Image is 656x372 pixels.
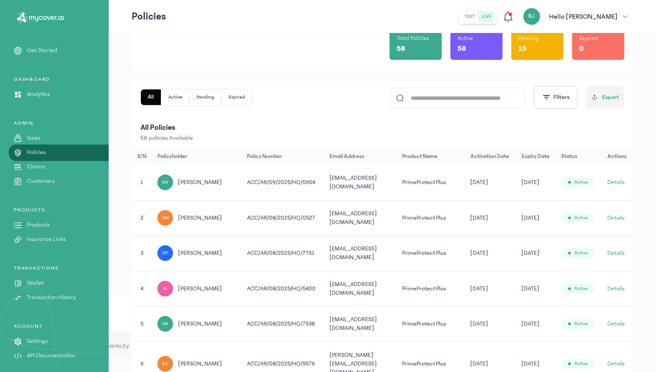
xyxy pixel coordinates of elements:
button: All [141,89,161,105]
button: Pending [190,89,222,105]
span: [DATE] [522,284,539,293]
div: Keywords by Traffic [96,51,147,57]
div: OM [157,210,173,226]
span: 4 [140,286,143,292]
p: Claims [27,162,45,171]
img: tab_keywords_by_traffic_grey.svg [87,50,93,57]
button: Details [607,359,625,368]
span: [PERSON_NAME] [178,178,222,187]
button: BJHello [PERSON_NAME] [523,8,633,25]
div: GA [157,174,173,190]
td: PrimeProtect Plus [397,236,465,271]
div: OF [157,245,173,261]
div: BJ [523,8,540,25]
td: ACC/AR/09/2025/HQ/0654 [242,165,324,200]
th: Actions [602,148,633,165]
span: Active [574,320,588,327]
button: Expired [222,89,252,105]
span: [DATE] [470,359,488,368]
th: Status [556,148,602,165]
span: [EMAIL_ADDRESS][DOMAIN_NAME] [330,175,377,190]
button: Filters [534,86,577,109]
span: Active [574,360,588,367]
p: Policies [132,10,166,23]
p: All Policies [140,122,624,134]
td: ACC/AR/08/2025/HQ/0527 [242,200,324,236]
th: S/N [132,148,152,165]
p: Customers [27,177,55,186]
p: 0 [579,43,584,55]
span: 6 [140,361,143,367]
p: 58 [457,43,466,55]
span: [DATE] [522,319,539,328]
div: VN [157,316,173,332]
td: PrimeProtect Plus [397,200,465,236]
td: PrimeProtect Plus [397,306,465,342]
button: Details [607,178,625,187]
div: Domain Overview [33,51,78,57]
span: 2 [140,215,143,221]
span: Active [574,285,588,292]
span: [PERSON_NAME] [178,249,222,257]
td: PrimeProtect Plus [397,165,465,200]
th: Product Name [397,148,465,165]
div: Domain: [URL] [23,23,62,30]
th: Policyholder [152,148,242,165]
p: Sales [27,134,40,143]
p: Policies [27,148,46,157]
p: Expired [579,34,598,43]
p: Wallet [27,279,43,288]
p: Transaction History [27,293,76,302]
span: [DATE] [470,178,488,187]
td: ACC/AR/08/2025/HQ/7538 [242,306,324,342]
span: [DATE] [470,249,488,257]
span: [EMAIL_ADDRESS][DOMAIN_NAME] [330,211,377,225]
td: ACC/AR/08/2025/HQ/7751 [242,236,324,271]
p: Pending [518,34,539,43]
span: 5 [140,321,143,327]
p: Analytics [27,90,50,99]
p: Active [457,34,473,43]
img: tab_domain_overview_orange.svg [23,50,30,57]
span: 1 [140,179,143,185]
span: [DATE] [522,178,539,187]
span: [DATE] [522,214,539,222]
span: Export [602,93,619,102]
th: Expiry Date [516,148,556,165]
span: [EMAIL_ADDRESS][DOMAIN_NAME] [330,316,377,331]
button: Details [607,319,625,328]
button: Active [161,89,190,105]
p: Settings [27,337,48,346]
span: [DATE] [522,359,539,368]
button: Details [607,214,625,222]
p: Insurance Links [27,235,66,244]
td: PrimeProtect Plus [397,271,465,306]
span: Active [574,179,588,186]
button: live [478,11,495,22]
p: 58 policies Available [140,134,624,142]
span: [PERSON_NAME] [178,359,222,368]
span: [DATE] [470,319,488,328]
img: logo_orange.svg [14,14,21,21]
span: [PERSON_NAME] [178,319,222,328]
p: Hello [PERSON_NAME] [549,11,617,22]
p: Total Policies [396,34,429,43]
p: 58 [396,43,405,55]
p: API Documentation [27,351,75,360]
span: 3 [140,250,143,256]
th: Policy Number [242,148,324,165]
span: Active [574,214,588,221]
img: website_grey.svg [14,23,21,30]
span: [EMAIL_ADDRESS][DOMAIN_NAME] [330,281,377,296]
button: test [461,11,478,22]
span: [EMAIL_ADDRESS][DOMAIN_NAME] [330,246,377,260]
button: Details [607,284,625,293]
span: [DATE] [522,249,539,257]
p: Get Started [27,46,57,55]
span: [PERSON_NAME] [178,284,222,293]
td: ACC/AR/08/2025/HQ/5400 [242,271,324,306]
th: Email Address [324,148,397,165]
span: Active [574,250,588,257]
span: [DATE] [470,284,488,293]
